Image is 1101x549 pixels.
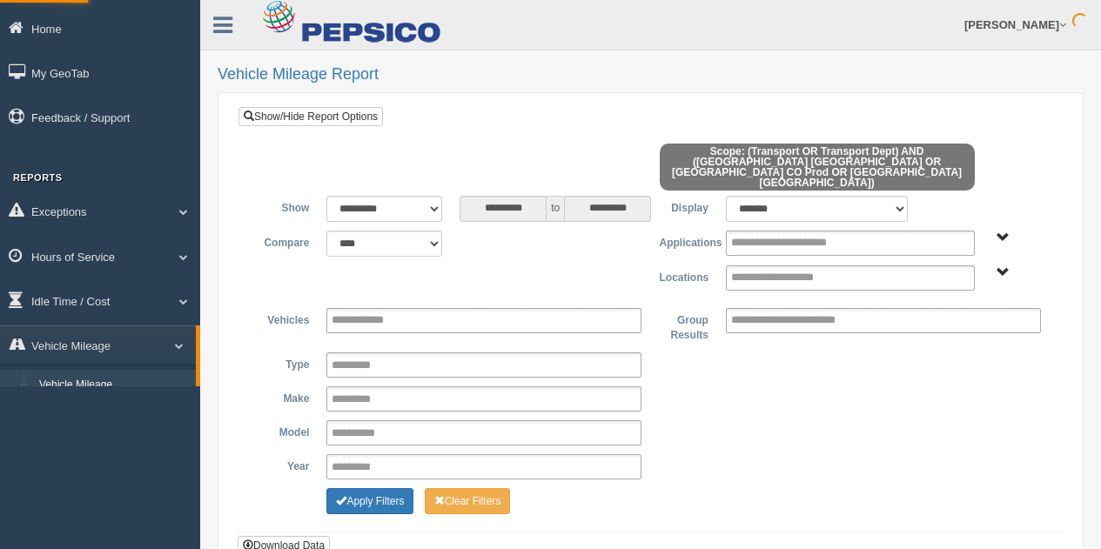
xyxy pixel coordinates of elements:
[326,488,413,514] button: Change Filter Options
[252,454,318,475] label: Year
[425,488,511,514] button: Change Filter Options
[650,231,716,251] label: Applications
[252,231,318,251] label: Compare
[650,196,716,217] label: Display
[252,352,318,373] label: Type
[252,308,318,329] label: Vehicles
[252,196,318,217] label: Show
[252,386,318,407] label: Make
[547,196,564,222] span: to
[650,308,716,344] label: Group Results
[238,107,383,126] a: Show/Hide Report Options
[252,420,318,441] label: Model
[651,265,717,286] label: Locations
[218,66,1084,84] h2: Vehicle Mileage Report
[660,144,975,191] span: Scope: (Transport OR Transport Dept) AND ([GEOGRAPHIC_DATA] [GEOGRAPHIC_DATA] OR [GEOGRAPHIC_DATA...
[31,370,196,401] a: Vehicle Mileage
